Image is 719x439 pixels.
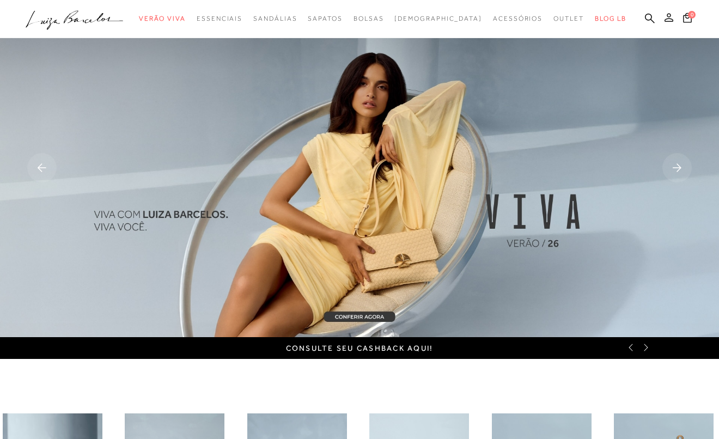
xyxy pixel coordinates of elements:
[253,9,297,29] a: categoryNavScreenReaderText
[139,9,186,29] a: categoryNavScreenReaderText
[493,9,543,29] a: categoryNavScreenReaderText
[553,9,584,29] a: categoryNavScreenReaderText
[595,15,626,22] span: BLOG LB
[197,15,242,22] span: Essenciais
[139,15,186,22] span: Verão Viva
[354,9,384,29] a: categoryNavScreenReaderText
[308,15,342,22] span: Sapatos
[354,15,384,22] span: Bolsas
[493,15,543,22] span: Acessórios
[197,9,242,29] a: categoryNavScreenReaderText
[680,12,695,27] button: 0
[394,15,482,22] span: [DEMOGRAPHIC_DATA]
[394,9,482,29] a: noSubCategoriesText
[253,15,297,22] span: Sandálias
[595,9,626,29] a: BLOG LB
[308,9,342,29] a: categoryNavScreenReaderText
[553,15,584,22] span: Outlet
[688,11,696,19] span: 0
[286,344,433,352] a: Consulte seu cashback aqui!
